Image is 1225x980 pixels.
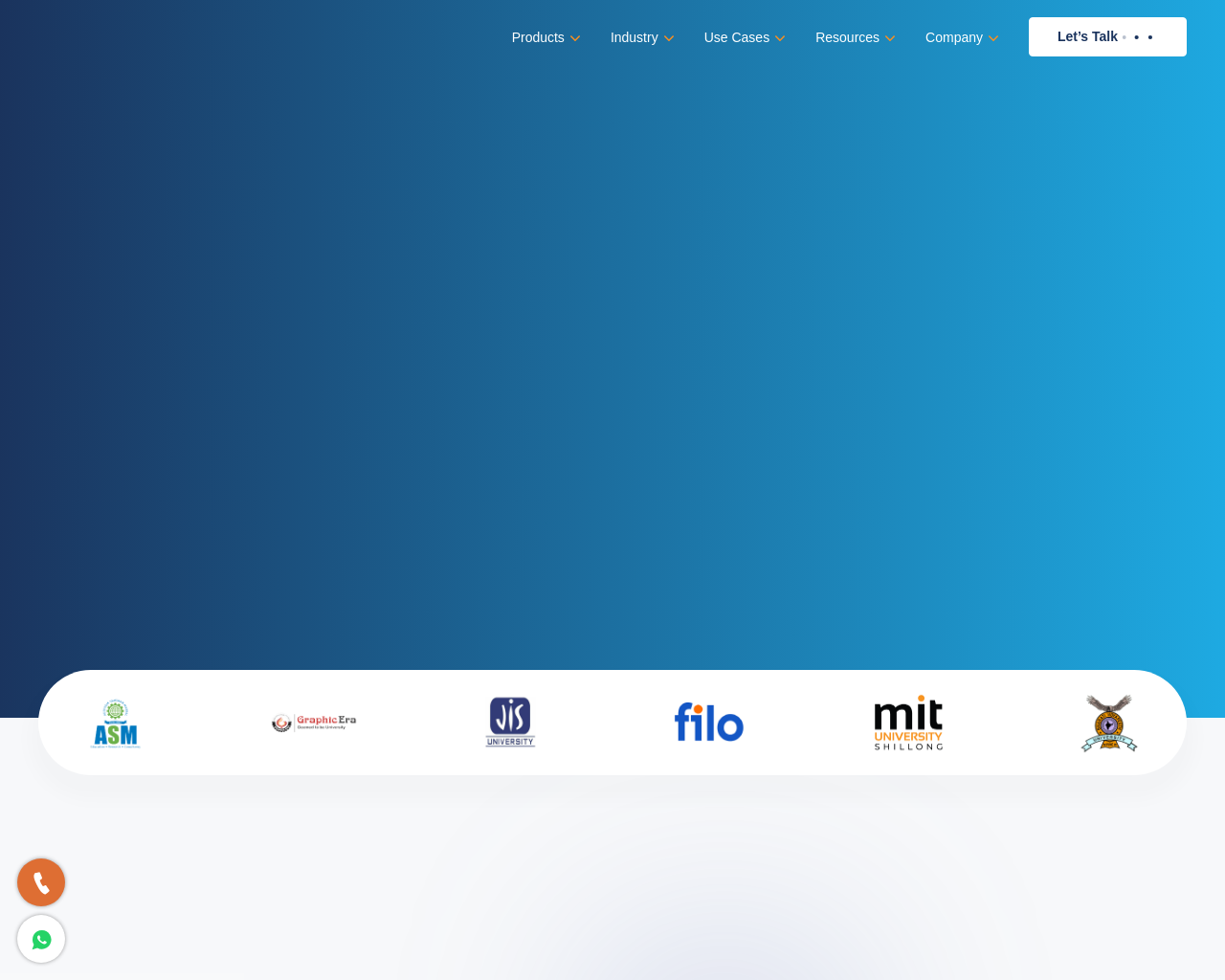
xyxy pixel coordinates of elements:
a: Industry [611,24,671,52]
a: Company [925,24,995,52]
a: Resources [815,24,892,52]
a: Use Cases [704,24,782,52]
a: Let’s Talk [1029,17,1187,56]
a: Products [512,24,577,52]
